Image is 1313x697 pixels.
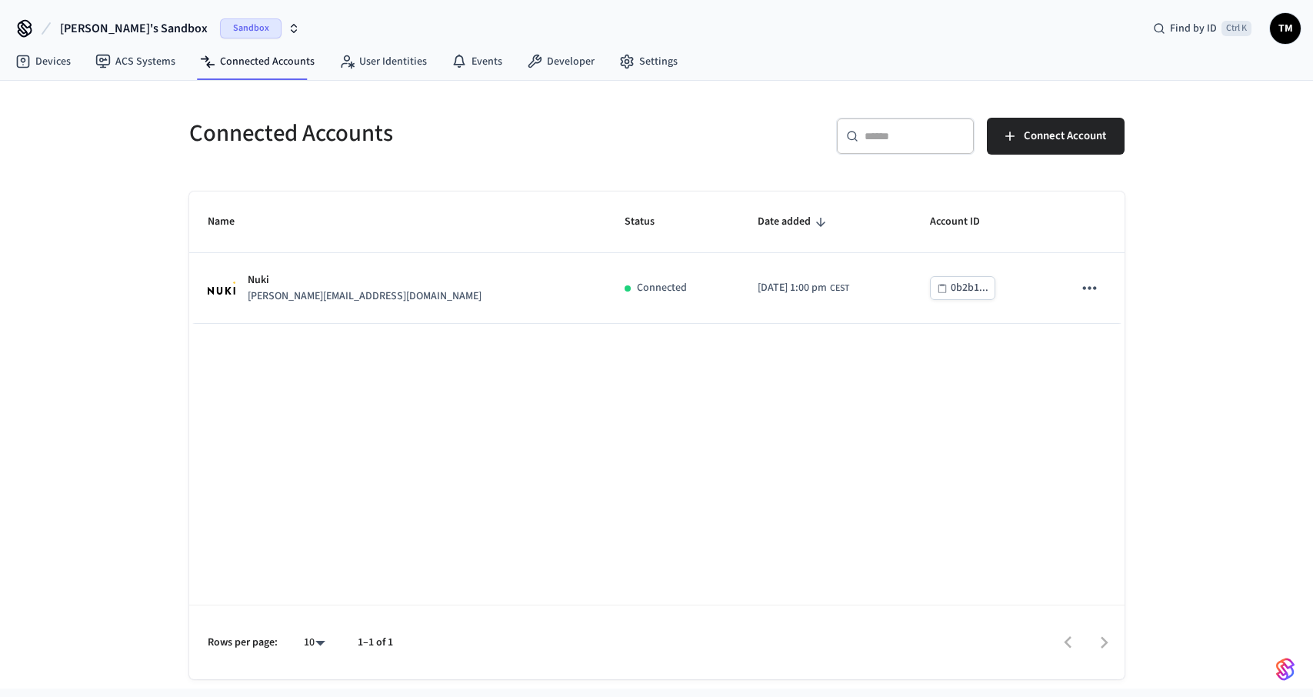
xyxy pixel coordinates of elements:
div: 0b2b1... [951,278,988,298]
p: Connected [637,280,687,296]
span: Connect Account [1024,126,1106,146]
button: TM [1270,13,1301,44]
a: ACS Systems [83,48,188,75]
button: Connect Account [987,118,1125,155]
p: Rows per page: [208,635,278,651]
span: CEST [830,282,849,295]
p: 1–1 of 1 [358,635,393,651]
span: Ctrl K [1221,21,1251,36]
div: 10 [296,632,333,654]
span: [PERSON_NAME]'s Sandbox [60,19,208,38]
span: Find by ID [1170,21,1217,36]
h5: Connected Accounts [189,118,648,149]
p: Nuki [248,272,482,288]
span: Status [625,210,675,234]
a: Connected Accounts [188,48,327,75]
a: Developer [515,48,607,75]
span: [DATE] 1:00 pm [758,280,827,296]
div: Find by IDCtrl K [1141,15,1264,42]
img: SeamLogoGradient.69752ec5.svg [1276,657,1295,682]
img: Nuki Logo, Square [208,282,235,294]
span: Sandbox [220,18,282,38]
a: User Identities [327,48,439,75]
button: 0b2b1... [930,276,995,300]
div: Europe/Zagreb [758,280,849,296]
span: TM [1271,15,1299,42]
span: Account ID [930,210,1000,234]
span: Name [208,210,255,234]
a: Events [439,48,515,75]
p: [PERSON_NAME][EMAIL_ADDRESS][DOMAIN_NAME] [248,288,482,305]
span: Date added [758,210,831,234]
table: sticky table [189,192,1125,324]
a: Settings [607,48,690,75]
a: Devices [3,48,83,75]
